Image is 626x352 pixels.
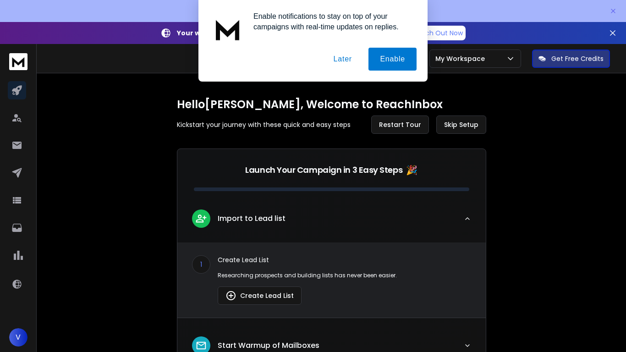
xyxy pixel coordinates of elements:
[9,328,27,346] button: V
[177,242,486,318] div: leadImport to Lead list
[177,120,351,129] p: Kickstart your journey with these quick and easy steps
[218,213,286,224] p: Import to Lead list
[218,286,302,305] button: Create Lead List
[406,164,417,176] span: 🎉
[368,48,417,71] button: Enable
[322,48,363,71] button: Later
[218,255,471,264] p: Create Lead List
[195,340,207,352] img: lead
[192,255,210,274] div: 1
[177,97,486,112] h1: Hello [PERSON_NAME] , Welcome to ReachInbox
[195,213,207,224] img: lead
[444,120,478,129] span: Skip Setup
[209,11,246,48] img: notification icon
[436,115,486,134] button: Skip Setup
[245,164,402,176] p: Launch Your Campaign in 3 Easy Steps
[371,115,429,134] button: Restart Tour
[177,202,486,242] button: leadImport to Lead list
[218,272,471,279] p: Researching prospects and building lists has never been easier.
[246,11,417,32] div: Enable notifications to stay on top of your campaigns with real-time updates on replies.
[218,340,319,351] p: Start Warmup of Mailboxes
[225,290,236,301] img: lead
